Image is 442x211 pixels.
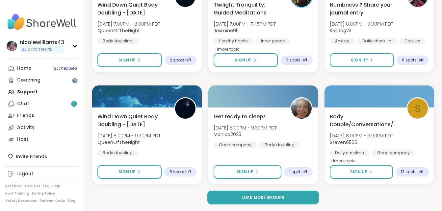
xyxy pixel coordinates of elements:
[330,113,399,129] span: Body Double/Conversations/Chill
[242,195,284,200] span: Load more groups
[39,199,65,203] a: Redeem Code
[330,38,354,44] div: Anxiety
[5,110,79,122] a: Friends
[17,136,28,143] div: Host
[415,101,421,116] span: S
[175,98,195,119] img: QueenOfTheNight
[97,1,167,17] span: Wind Down Quiet Body Doubling - [DATE]
[286,58,307,63] span: 6 spots left
[235,57,252,63] span: Sign Up
[97,21,160,27] span: [DATE] 7:00PM - 8:00PM PDT
[5,74,79,86] a: Coaching
[330,165,393,179] button: Sign Up
[5,11,79,34] img: ShareWell Nav Logo
[330,21,393,27] span: [DATE] 8:00PM - 9:00PM PDT
[330,53,394,67] button: Sign Up
[17,124,35,131] div: Activity
[118,57,136,63] span: Sign Up
[17,112,34,119] div: Friends
[169,169,191,175] span: 5 spots left
[214,21,276,27] span: [DATE] 7:00PM - 7:45PM PDT
[330,139,357,146] b: Steven6560
[5,191,29,196] a: Host Training
[20,39,64,46] div: nicolewilliams43
[207,191,319,204] button: Load more groups
[5,98,79,110] a: Chat1
[372,150,415,156] div: Good company
[5,184,22,189] a: Referrals
[72,78,77,83] iframe: Spotlight
[32,191,55,196] a: Safety Policy
[97,113,167,129] span: Wind Down Quiet Body Doubling - [DATE]
[67,199,75,203] a: Blog
[214,125,277,131] span: [DATE] 8:00PM - 9:30PM PDT
[214,165,281,179] button: Sign Up
[97,139,140,146] b: QueenOfTheNight
[5,122,79,133] a: Activity
[330,150,369,156] div: Daily check-in
[97,150,138,156] div: Body doubling
[256,38,290,44] div: Inner peace
[330,132,393,139] span: [DATE] 8:00PM - 9:00PM PDT
[73,101,75,107] span: 1
[170,58,191,63] span: 2 spots left
[5,151,79,162] div: Invite Friends
[97,53,162,67] button: Sign Up
[43,184,50,189] a: FAQ
[330,1,399,17] span: Numbness ? Share your journal entry
[214,142,257,148] div: Good company
[17,65,31,72] div: Home
[16,171,33,177] div: Logout
[289,169,307,175] span: 1 spot left
[236,169,253,175] span: Sign Up
[5,168,79,180] a: Logout
[52,184,60,189] a: Help
[214,1,283,17] span: Twilight Tranquility: Guided Meditations
[5,62,79,74] a: Home2Scheduled
[7,41,17,51] img: nicolewilliams43
[401,169,424,175] span: 13 spots left
[402,58,424,63] span: 6 spots left
[291,98,312,119] img: Monica2025
[357,38,397,44] div: Daily check-in
[118,169,136,175] span: Sign Up
[97,27,140,34] b: QueenOfTheNight
[97,165,162,179] button: Sign Up
[17,77,40,83] div: Coaching
[399,38,425,44] div: Closure
[97,38,138,44] div: Body doubling
[5,133,79,145] a: Host
[214,131,241,138] b: Monica2025
[5,199,37,203] a: Safety Resources
[28,47,52,52] span: 0 Pro credits
[24,184,40,189] a: About Us
[214,38,253,44] div: Healthy habits
[350,169,367,175] span: Sign Up
[97,132,161,139] span: [DATE] 8:00PM - 9:30PM PDT
[259,142,300,148] div: Body doubling
[330,27,351,34] b: Kelldog23
[214,53,278,67] button: Sign Up
[54,66,77,71] span: 2 Scheduled
[214,113,265,121] span: Get ready to sleep!
[351,57,368,63] span: Sign Up
[17,101,29,107] div: Chat
[214,27,239,34] b: Jasmine95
